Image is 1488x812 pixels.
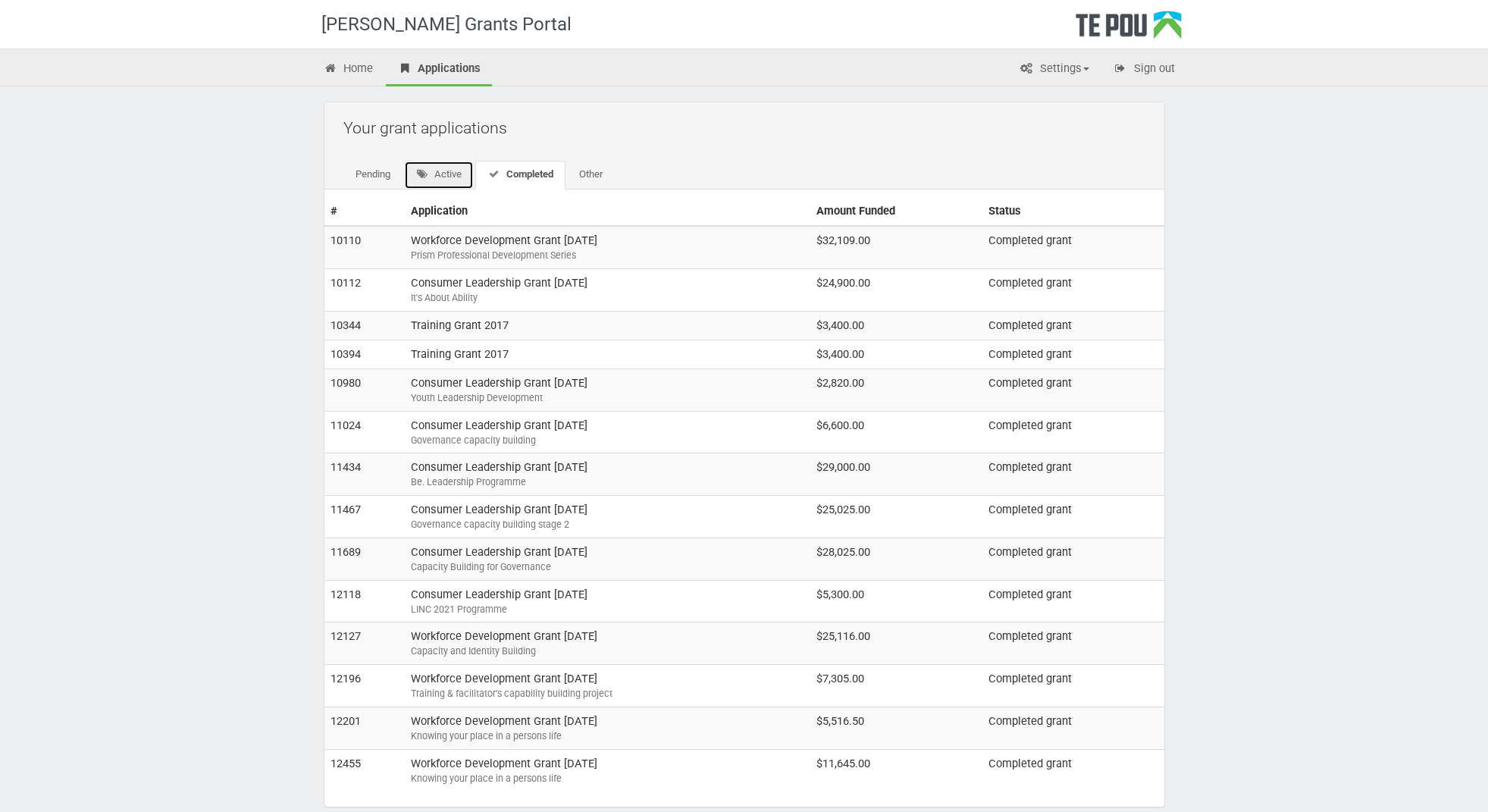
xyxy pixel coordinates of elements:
[810,580,983,622] td: $5,300.00
[405,622,810,665] td: Workforce Development Grant [DATE]
[982,580,1164,622] td: Completed grant
[982,538,1164,580] td: Completed grant
[324,453,405,496] td: 11434
[405,226,810,268] td: Workforce Development Grant [DATE]
[810,411,983,453] td: $6,600.00
[982,622,1164,665] td: Completed grant
[343,161,403,190] a: Pending
[324,340,405,368] td: 10394
[405,340,810,368] td: Training Grant 2017
[982,453,1164,496] td: Completed grant
[810,665,983,707] td: $7,305.00
[324,707,405,749] td: 12201
[405,538,810,580] td: Consumer Leadership Grant [DATE]
[324,538,405,580] td: 11689
[1102,53,1186,86] a: Sign out
[343,110,1153,146] h2: Your grant applications
[810,453,983,496] td: $29,000.00
[404,161,475,190] a: Active
[411,687,804,701] div: Training & facilitator’s capability building project
[324,496,405,538] td: 11467
[411,391,804,405] div: Youth Leadership Development
[411,772,804,785] div: Knowing your place in a persons life
[982,269,1164,312] td: Completed grant
[324,665,405,707] td: 12196
[405,197,810,226] th: Application
[810,340,983,368] td: $3,400.00
[810,496,983,538] td: $25,025.00
[810,368,983,411] td: $2,820.00
[982,411,1164,453] td: Completed grant
[324,368,405,411] td: 10980
[324,269,405,312] td: 10112
[982,340,1164,368] td: Completed grant
[405,311,810,340] td: Training Grant 2017
[324,197,405,226] th: #
[324,622,405,665] td: 12127
[982,665,1164,707] td: Completed grant
[411,603,804,616] div: LINC 2021 Programme
[1076,11,1182,49] div: Te Pou Logo
[405,749,810,791] td: Workforce Development Grant [DATE]
[475,161,565,190] a: Completed
[982,197,1164,226] th: Status
[810,749,983,791] td: $11,645.00
[405,453,810,496] td: Consumer Leadership Grant [DATE]
[982,749,1164,791] td: Completed grant
[405,411,810,453] td: Consumer Leadership Grant [DATE]
[411,644,804,658] div: Capacity and Identity Building
[324,749,405,791] td: 12455
[411,249,804,262] div: Prism Professional Development Series
[982,368,1164,411] td: Completed grant
[312,53,385,86] a: Home
[982,707,1164,749] td: Completed grant
[810,538,983,580] td: $28,025.00
[810,622,983,665] td: $25,116.00
[810,311,983,340] td: $3,400.00
[411,291,804,305] div: It's About Ability
[810,197,983,226] th: Amount Funded
[405,580,810,622] td: Consumer Leadership Grant [DATE]
[567,161,615,190] a: Other
[810,707,983,749] td: $5,516.50
[405,269,810,312] td: Consumer Leadership Grant [DATE]
[405,707,810,749] td: Workforce Development Grant [DATE]
[1008,53,1101,86] a: Settings
[982,496,1164,538] td: Completed grant
[411,434,804,447] div: Governance capacity building
[411,475,804,489] div: Be. Leadership Programme
[411,729,804,743] div: Knowing your place in a persons life
[982,226,1164,268] td: Completed grant
[324,580,405,622] td: 12118
[324,226,405,268] td: 10110
[405,665,810,707] td: Workforce Development Grant [DATE]
[982,311,1164,340] td: Completed grant
[324,411,405,453] td: 11024
[405,496,810,538] td: Consumer Leadership Grant [DATE]
[324,311,405,340] td: 10344
[810,226,983,268] td: $32,109.00
[386,53,492,86] a: Applications
[411,518,804,531] div: Governance capacity building stage 2
[411,560,804,574] div: Capacity Building for Governance
[405,368,810,411] td: Consumer Leadership Grant [DATE]
[810,269,983,312] td: $24,900.00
